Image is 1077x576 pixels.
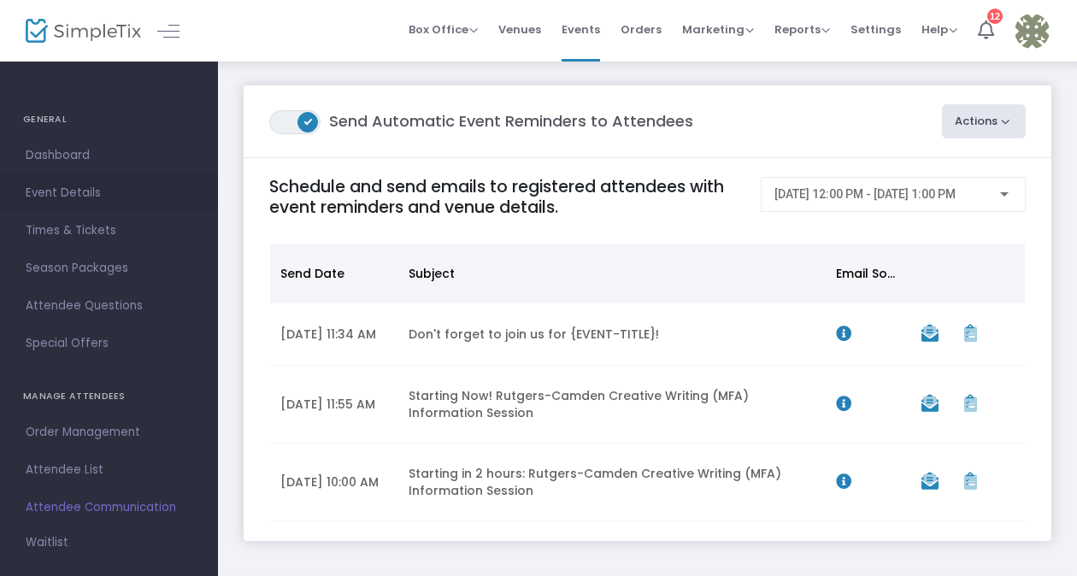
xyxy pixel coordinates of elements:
span: Events [562,8,600,51]
h4: Schedule and send emails to registered attendees with event reminders and venue details. [269,177,744,217]
span: [DATE] 12:00 PM - [DATE] 1:00 PM [774,187,956,201]
span: Season Packages [26,257,192,279]
h4: GENERAL [23,103,195,137]
span: Marketing [682,21,754,38]
button: Actions [942,104,1027,138]
span: Attendee Communication [26,497,192,519]
span: Times & Tickets [26,220,192,242]
td: Starting in 2 hours: Rutgers-Camden Creative Writing (MFA) Information Session [398,444,826,521]
span: [DATE] 11:55 AM [280,396,375,413]
m-panel-title: Send Automatic Event Reminders to Attendees [269,109,693,134]
td: Starting Now! Rutgers-Camden Creative Writing (MFA) Information Session [398,366,826,444]
td: Don't forget to join us for {EVENT-TITLE}! [398,303,826,366]
th: Send Date [270,244,398,303]
span: Box Office [409,21,478,38]
span: Attendee Questions [26,295,192,317]
h4: MANAGE ATTENDEES [23,379,195,414]
span: Dashboard [26,144,192,167]
div: Data table [270,244,1025,521]
span: Special Offers [26,332,192,355]
span: Settings [850,8,901,51]
span: Order Management [26,421,192,444]
span: [DATE] 10:00 AM [280,473,379,491]
span: Event Details [26,182,192,204]
span: Venues [498,8,541,51]
span: Reports [774,21,830,38]
span: Help [921,21,957,38]
span: Orders [621,8,662,51]
span: Waitlist [26,534,68,551]
span: [DATE] 11:34 AM [280,326,376,343]
th: Email Source [826,244,911,303]
th: Subject [398,244,826,303]
span: Attendee List [26,459,192,481]
span: ON [304,116,313,125]
div: 12 [987,9,1003,24]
